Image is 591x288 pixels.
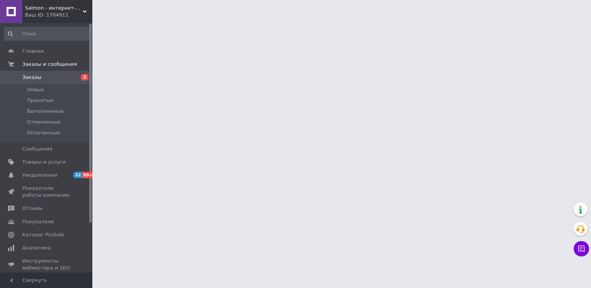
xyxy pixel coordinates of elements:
[4,27,91,41] input: Поиск
[22,218,54,225] span: Покупатели
[81,74,88,80] span: 2
[22,146,52,152] span: Сообщения
[25,12,92,18] div: Ваш ID: 1704911
[22,231,64,238] span: Каталог ProSale
[22,244,51,251] span: Аналитика
[22,172,57,179] span: Уведомления
[27,119,60,126] span: Отмененные
[22,205,43,212] span: Отзывы
[22,159,66,166] span: Товары и услуги
[27,86,44,93] span: Новые
[27,97,53,104] span: Принятые
[22,48,44,55] span: Главная
[82,172,95,178] span: 99+
[22,61,77,68] span: Заказы и сообщения
[22,74,41,81] span: Заказы
[574,241,589,256] button: Чат с покупателем
[73,172,82,178] span: 22
[27,108,64,115] span: Выполненные
[25,5,83,12] span: Salmon - интернет-магазин
[22,258,71,271] span: Инструменты вебмастера и SEO
[22,185,71,199] span: Показатели работы компании
[27,129,60,136] span: Оплаченные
